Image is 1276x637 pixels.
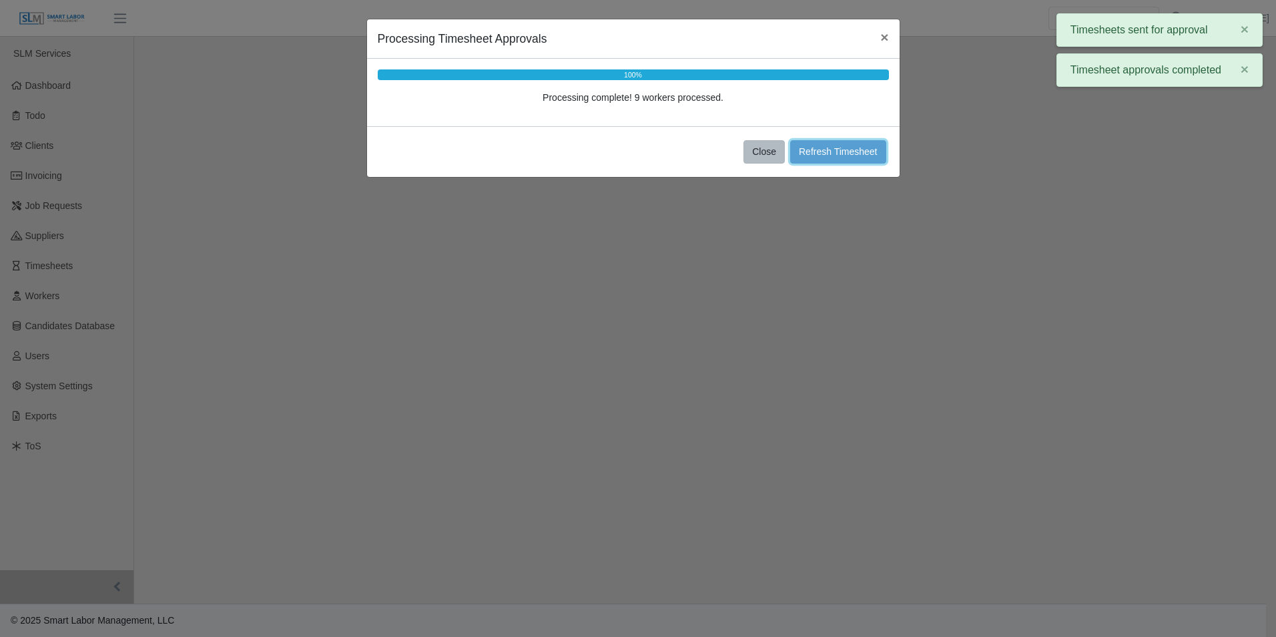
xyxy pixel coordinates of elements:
[790,140,886,164] button: Refresh Timesheet
[1241,61,1249,77] span: ×
[743,140,785,164] button: Close
[880,29,888,45] span: ×
[1056,53,1263,87] div: Timesheet approvals completed
[378,69,889,80] div: 100%
[378,30,547,47] h5: Processing Timesheet Approvals
[378,91,889,105] div: Processing complete! 9 workers processed.
[1056,13,1263,47] div: Timesheets sent for approval
[870,19,899,55] button: Close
